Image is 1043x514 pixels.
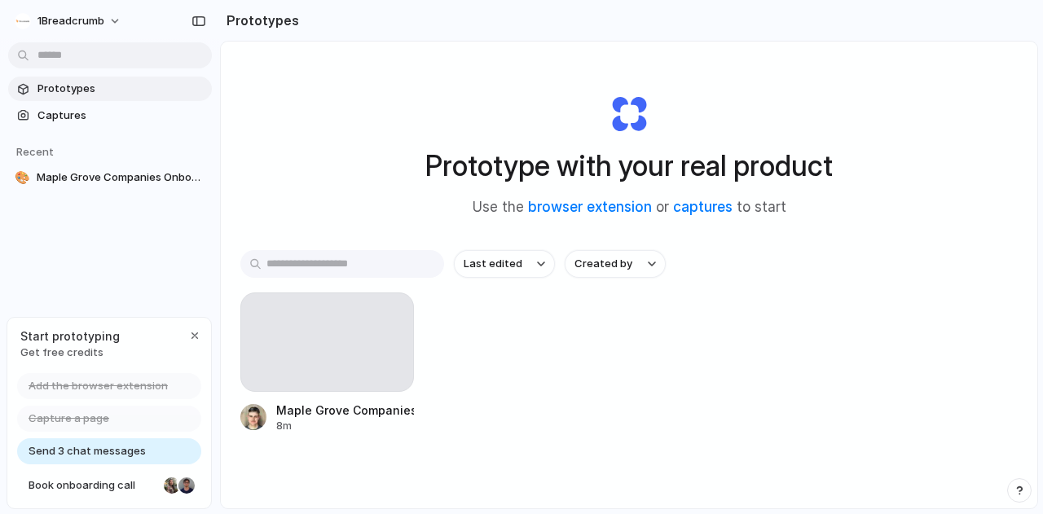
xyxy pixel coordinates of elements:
a: browser extension [528,199,652,215]
span: Start prototyping [20,327,120,345]
div: 🎨 [15,169,30,186]
div: Maple Grove Companies Onboarding Email Feature [276,402,414,419]
a: Book onboarding call [17,472,201,499]
button: Last edited [454,250,555,278]
span: Prototypes [37,81,205,97]
span: 1Breadcrumb [37,13,104,29]
span: Created by [574,256,632,272]
span: Use the or to start [473,197,786,218]
a: captures [673,199,733,215]
button: Created by [565,250,666,278]
span: Maple Grove Companies Onboarding Email Feature [37,169,205,186]
a: Maple Grove Companies Onboarding Email Feature8m [240,292,414,433]
h2: Prototypes [220,11,299,30]
div: Nicole Kubica [162,476,182,495]
span: Get free credits [20,345,120,361]
div: 8m [276,419,414,433]
button: 1Breadcrumb [8,8,130,34]
span: Recent [16,145,54,158]
div: Christian Iacullo [177,476,196,495]
span: Send 3 chat messages [29,443,146,459]
span: Book onboarding call [29,477,157,494]
span: Captures [37,108,205,124]
span: Last edited [464,256,522,272]
a: 🎨Maple Grove Companies Onboarding Email Feature [8,165,212,190]
a: Captures [8,103,212,128]
h1: Prototype with your real product [425,144,833,187]
span: Add the browser extension [29,378,168,394]
a: Prototypes [8,77,212,101]
span: Capture a page [29,411,109,427]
